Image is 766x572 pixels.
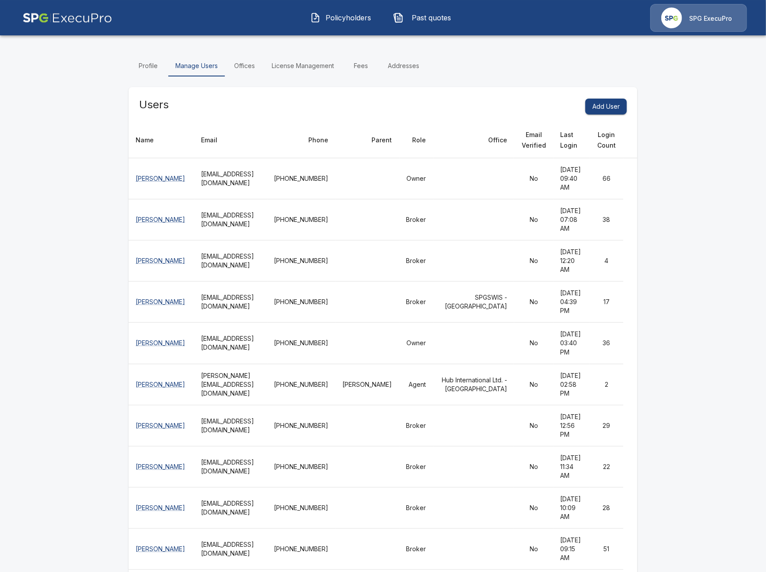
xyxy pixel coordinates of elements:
td: [DATE] 11:34 AM [554,446,590,487]
a: [PERSON_NAME] [136,381,185,388]
td: No [514,487,554,528]
td: [DATE] 12:20 AM [554,240,590,282]
a: [PERSON_NAME] [136,422,185,429]
a: Offices [225,55,265,76]
td: [DATE] 02:58 PM [554,364,590,405]
a: Fees [341,55,381,76]
th: Phone [267,122,336,158]
td: Broker [399,282,433,323]
th: [EMAIL_ADDRESS][DOMAIN_NAME] [194,282,267,323]
img: Past quotes Icon [393,12,404,23]
a: [PERSON_NAME] [136,216,185,223]
th: Role [399,122,433,158]
a: License Management [265,55,341,76]
a: Agency IconSPG ExecuPro [650,4,747,32]
td: Broker [399,199,433,240]
th: Parent [336,122,399,158]
div: Settings Tabs [129,55,637,76]
td: SPGSWIS - [GEOGRAPHIC_DATA] [433,282,515,323]
a: [PERSON_NAME] [136,257,185,264]
p: SPG ExecuPro [689,14,732,23]
button: Past quotes IconPast quotes [387,6,463,29]
td: No [514,364,554,405]
td: Broker [399,240,433,282]
a: [PERSON_NAME] [136,175,185,182]
th: [EMAIL_ADDRESS][DOMAIN_NAME] [194,199,267,240]
th: [EMAIL_ADDRESS][DOMAIN_NAME] [194,528,267,569]
th: Name [129,122,194,158]
td: [PERSON_NAME] [336,364,399,405]
td: Agent [399,364,433,405]
h5: Users [139,98,169,112]
button: Add User [585,99,627,115]
td: [DATE] 09:40 AM [554,158,590,199]
th: Email [194,122,267,158]
a: [PERSON_NAME] [136,545,185,553]
a: [PERSON_NAME] [136,298,185,305]
td: [PHONE_NUMBER] [267,323,336,364]
td: Broker [399,487,433,528]
td: 29 [590,405,623,446]
th: [EMAIL_ADDRESS][DOMAIN_NAME] [194,487,267,528]
td: [DATE] 09:15 AM [554,528,590,569]
td: 38 [590,199,623,240]
td: [DATE] 07:08 AM [554,199,590,240]
td: 51 [590,528,623,569]
a: Profile [129,55,168,76]
img: Agency Icon [661,8,682,28]
td: Owner [399,158,433,199]
td: Owner [399,323,433,364]
a: [PERSON_NAME] [136,504,185,511]
th: Office [433,122,515,158]
th: [EMAIL_ADDRESS][DOMAIN_NAME] [194,323,267,364]
a: Addresses [381,55,426,76]
td: Broker [399,446,433,487]
img: AA Logo [23,4,112,32]
button: Policyholders IconPolicyholders [303,6,379,29]
td: 36 [590,323,623,364]
span: Policyholders [324,12,373,23]
td: Broker [399,528,433,569]
td: [DATE] 10:09 AM [554,487,590,528]
td: [PHONE_NUMBER] [267,446,336,487]
td: No [514,446,554,487]
a: [PERSON_NAME] [136,339,185,347]
td: No [514,323,554,364]
th: Login Count [590,122,623,158]
span: Past quotes [407,12,456,23]
a: Manage Users [168,55,225,76]
td: No [514,199,554,240]
td: 66 [590,158,623,199]
td: No [514,240,554,282]
td: [PHONE_NUMBER] [267,282,336,323]
td: Hub International Ltd. - [GEOGRAPHIC_DATA] [433,364,515,405]
td: [DATE] 12:56 PM [554,405,590,446]
img: Policyholders Icon [310,12,321,23]
td: [DATE] 04:39 PM [554,282,590,323]
td: No [514,405,554,446]
td: No [514,528,554,569]
td: [PHONE_NUMBER] [267,405,336,446]
td: No [514,282,554,323]
td: [PHONE_NUMBER] [267,528,336,569]
td: 28 [590,487,623,528]
th: [EMAIL_ADDRESS][DOMAIN_NAME] [194,240,267,282]
th: [EMAIL_ADDRESS][DOMAIN_NAME] [194,158,267,199]
td: 2 [590,364,623,405]
td: 4 [590,240,623,282]
a: [PERSON_NAME] [136,463,185,470]
td: [PHONE_NUMBER] [267,364,336,405]
td: [PHONE_NUMBER] [267,199,336,240]
td: 17 [590,282,623,323]
th: [EMAIL_ADDRESS][DOMAIN_NAME] [194,405,267,446]
td: [PHONE_NUMBER] [267,158,336,199]
th: Email Verified [514,122,554,158]
td: No [514,158,554,199]
td: [PHONE_NUMBER] [267,487,336,528]
td: [DATE] 03:40 PM [554,323,590,364]
th: Last Login [554,122,590,158]
th: [PERSON_NAME][EMAIL_ADDRESS][DOMAIN_NAME] [194,364,267,405]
